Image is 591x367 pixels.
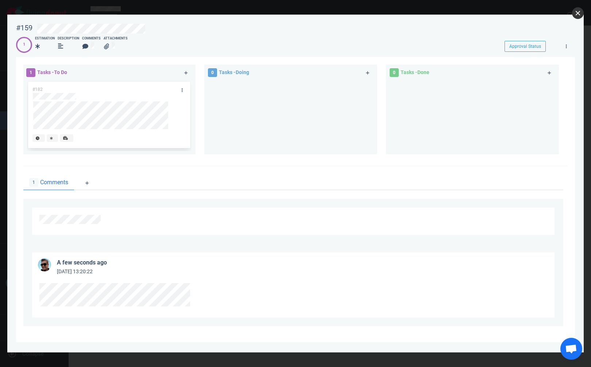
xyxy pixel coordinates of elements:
span: 1 [26,68,35,77]
div: Estimation [35,36,55,41]
span: Comments [40,178,68,187]
span: Tasks - Done [401,69,429,75]
span: #182 [32,87,43,92]
div: #159 [16,23,32,32]
span: 0 [390,68,399,77]
div: Open de chat [560,338,582,360]
small: [DATE] 13:20:22 [57,269,93,274]
img: 36 [38,258,51,271]
span: 1 [29,178,38,187]
button: close [572,7,584,19]
div: 1 [23,42,25,48]
div: Attachments [104,36,128,41]
div: Description [58,36,79,41]
div: a few seconds ago [57,258,107,267]
button: Approval Status [505,41,546,52]
div: Comments [82,36,101,41]
span: Tasks - To Do [37,69,67,75]
span: 0 [208,68,217,77]
span: Tasks - Doing [219,69,249,75]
